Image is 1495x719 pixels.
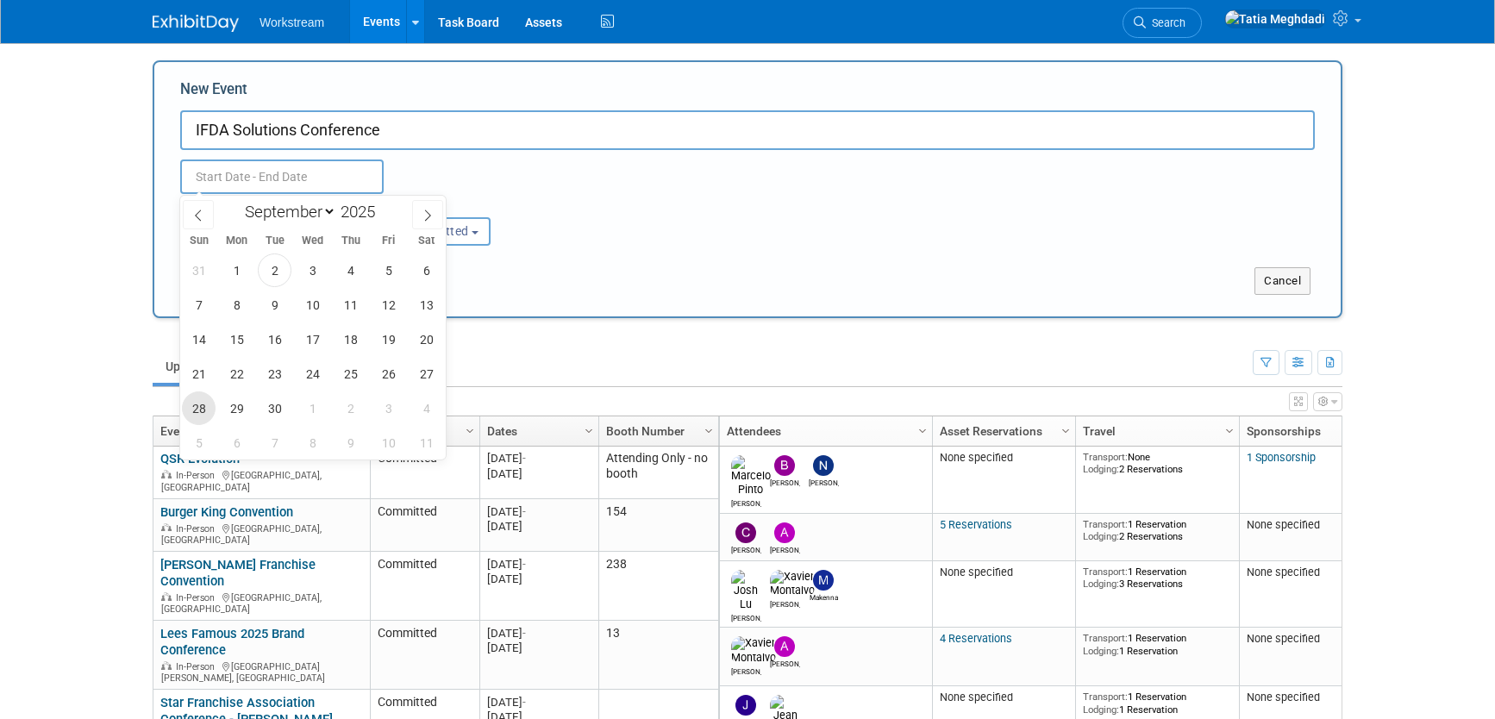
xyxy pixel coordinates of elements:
[256,235,294,247] span: Tue
[522,452,526,465] span: -
[1083,691,1233,716] div: 1 Reservation 1 Reservation
[182,288,216,322] span: September 7, 2025
[153,15,239,32] img: ExhibitDay
[153,350,253,383] a: Upcoming21
[727,416,921,446] a: Attendees
[487,572,591,586] div: [DATE]
[1083,518,1128,530] span: Transport:
[334,288,367,322] span: September 11, 2025
[182,426,216,460] span: October 5, 2025
[1083,518,1233,543] div: 1 Reservation 2 Reservations
[774,455,795,476] img: Benjamin Guyaux
[176,661,220,672] span: In-Person
[487,557,591,572] div: [DATE]
[770,543,800,554] div: Andrew Walters
[372,426,405,460] span: October 10, 2025
[372,288,405,322] span: September 12, 2025
[731,665,761,676] div: Xavier Montalvo
[161,470,172,478] img: In-Person Event
[735,522,756,543] img: Chris Connelly
[373,194,541,216] div: Participation:
[372,253,405,287] span: September 5, 2025
[1083,451,1128,463] span: Transport:
[220,253,253,287] span: September 1, 2025
[731,543,761,554] div: Chris Connelly
[372,391,405,425] span: October 3, 2025
[180,79,247,106] label: New Event
[598,499,718,552] td: 154
[161,523,172,532] img: In-Person Event
[487,695,591,710] div: [DATE]
[809,476,839,487] div: Nicole Kim
[1083,578,1119,590] span: Lodging:
[1083,632,1233,657] div: 1 Reservation 1 Reservation
[1083,566,1233,591] div: 1 Reservation 3 Reservations
[813,570,834,591] img: Makenna Clark
[410,357,443,391] span: September 27, 2025
[522,627,526,640] span: -
[220,357,253,391] span: September 22, 2025
[1059,424,1073,438] span: Column Settings
[260,16,324,29] span: Workstream
[296,426,329,460] span: October 8, 2025
[334,426,367,460] span: October 9, 2025
[180,235,218,247] span: Sun
[1247,691,1320,703] span: None specified
[940,566,1013,578] span: None specified
[161,592,172,601] img: In-Person Event
[410,253,443,287] span: September 6, 2025
[731,455,771,497] img: Marcelo Pinto
[258,391,291,425] span: September 30, 2025
[1083,645,1119,657] span: Lodging:
[160,504,293,520] a: Burger King Convention
[336,202,388,222] input: Year
[914,416,933,442] a: Column Settings
[332,235,370,247] span: Thu
[160,416,359,446] a: Event
[334,357,367,391] span: September 25, 2025
[1247,518,1320,531] span: None specified
[487,641,591,655] div: [DATE]
[334,253,367,287] span: September 4, 2025
[598,621,718,690] td: 13
[770,657,800,668] div: Andrew Walters
[160,521,362,547] div: [GEOGRAPHIC_DATA], [GEOGRAPHIC_DATA]
[1247,451,1316,464] a: 1 Sponsorship
[598,552,718,621] td: 238
[294,235,332,247] span: Wed
[370,621,479,690] td: Committed
[160,590,362,616] div: [GEOGRAPHIC_DATA], [GEOGRAPHIC_DATA]
[180,159,384,194] input: Start Date - End Date
[940,518,1012,531] a: 5 Reservations
[582,424,596,438] span: Column Settings
[182,391,216,425] span: September 28, 2025
[296,253,329,287] span: September 3, 2025
[770,570,815,597] img: Xavier Montalvo
[487,416,587,446] a: Dates
[774,522,795,543] img: Andrew Walters
[182,357,216,391] span: September 21, 2025
[700,416,719,442] a: Column Settings
[160,451,240,466] a: QSR Evolution
[735,695,756,716] img: Jacob Davis
[522,696,526,709] span: -
[220,322,253,356] span: September 15, 2025
[813,455,834,476] img: Nicole Kim
[731,636,776,664] img: Xavier Montalvo
[774,636,795,657] img: Andrew Walters
[770,597,800,609] div: Xavier Montalvo
[258,426,291,460] span: October 7, 2025
[160,626,304,658] a: Lees Famous 2025 Brand Conference
[296,288,329,322] span: September 10, 2025
[1254,267,1310,295] button: Cancel
[463,424,477,438] span: Column Settings
[731,611,761,622] div: Josh Lu
[372,357,405,391] span: September 26, 2025
[370,447,479,499] td: Committed
[410,426,443,460] span: October 11, 2025
[487,504,591,519] div: [DATE]
[1083,451,1233,476] div: None 2 Reservations
[1083,632,1128,644] span: Transport:
[580,416,599,442] a: Column Settings
[160,557,316,589] a: [PERSON_NAME] Franchise Convention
